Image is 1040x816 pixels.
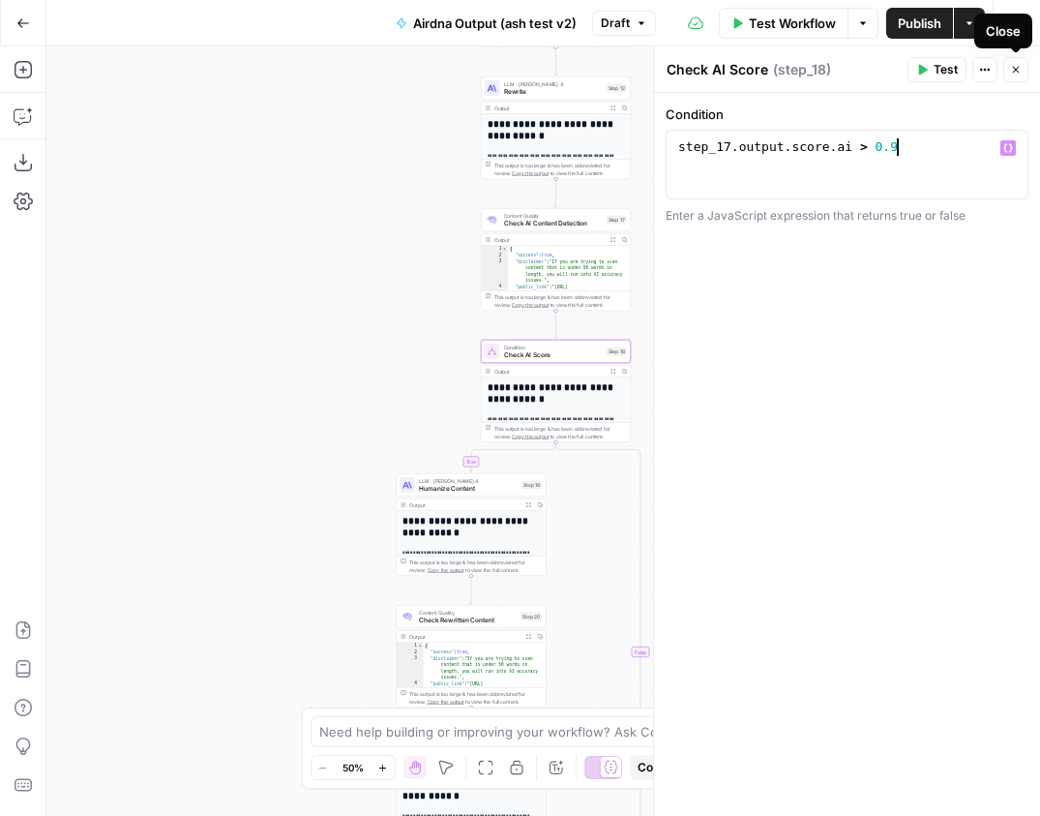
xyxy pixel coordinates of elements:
[494,105,605,112] div: Output
[419,616,517,625] span: Check Rewritten Content
[428,567,464,573] span: Copy the output
[607,348,627,356] div: Step 18
[521,481,542,490] div: Step 19
[413,14,577,33] span: Airdna Output (ash test v2)
[898,14,941,33] span: Publish
[409,559,542,574] div: This output is too large & has been abbreviated for review. to view the full content.
[719,8,847,39] button: Test Workflow
[504,212,603,220] span: Content Quality
[428,699,464,705] span: Copy the output
[638,759,667,776] span: Copy
[397,605,547,708] div: Content QualityCheck Rewritten ContentStep 20Output{ "success":true, "disclaimer":"If you are try...
[749,14,836,33] span: Test Workflow
[482,253,509,259] div: 2
[502,246,508,253] span: Toggle code folding, rows 1 through 1332
[667,60,768,79] textarea: Check AI Score
[666,207,1028,225] div: Enter a JavaScript expression that returns true or false
[494,236,605,244] div: Output
[504,219,603,228] span: Check AI Content Detection
[494,293,627,309] div: This output is too large & has been abbreviated for review. to view the full content.
[409,690,542,706] div: This output is too large & has been abbreviated for review. to view the full content.
[397,655,424,680] div: 3
[554,179,557,207] g: Edge from step_12 to step_17
[504,350,603,360] span: Check AI Score
[512,170,549,176] span: Copy the output
[512,302,549,308] span: Copy the output
[494,425,627,440] div: This output is too large & has been abbreviated for review. to view the full content.
[482,284,509,296] div: 4
[554,311,557,339] g: Edge from step_17 to step_18
[886,8,953,39] button: Publish
[494,162,627,177] div: This output is too large & has been abbreviated for review. to view the full content.
[384,8,588,39] button: Airdna Output (ash test v2)
[934,61,958,78] span: Test
[907,57,966,82] button: Test
[666,105,1028,124] label: Condition
[520,613,542,621] div: Step 20
[419,484,518,494] span: Humanize Content
[601,15,630,32] span: Draft
[488,215,497,225] img: 0h7jksvol0o4df2od7a04ivbg1s0
[409,633,520,641] div: Output
[481,208,631,311] div: Content QualityCheck AI Content DetectionStep 17Output{ "success":true, "disclaimer":"If you are ...
[470,576,473,604] g: Edge from step_19 to step_20
[402,612,412,621] img: 0h7jksvol0o4df2od7a04ivbg1s0
[342,760,364,775] span: 50%
[409,501,520,509] div: Output
[630,755,674,780] button: Copy
[397,650,424,656] div: 2
[986,21,1021,41] div: Close
[419,609,517,617] span: Content Quality
[504,344,603,351] span: Condition
[504,87,603,97] span: Rewrite
[607,216,627,225] div: Step 17
[482,246,509,253] div: 1
[482,258,509,284] div: 3
[554,47,557,76] g: Edge from step_16 to step_12
[419,477,518,485] span: LLM · [PERSON_NAME] 4
[397,680,424,693] div: 4
[607,84,627,93] div: Step 12
[512,434,549,439] span: Copy the output
[397,643,424,650] div: 1
[418,643,424,650] span: Toggle code folding, rows 1 through 1320
[592,11,656,36] button: Draft
[494,368,605,376] div: Output
[504,80,603,88] span: LLM · [PERSON_NAME] 4
[470,442,556,472] g: Edge from step_18 to step_19
[773,60,831,79] span: ( step_18 )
